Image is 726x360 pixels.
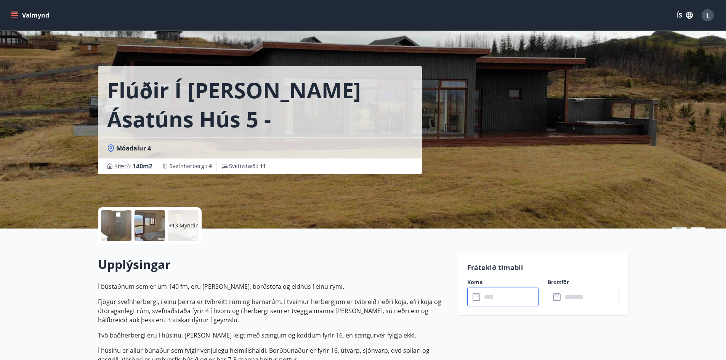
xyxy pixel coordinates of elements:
[260,162,266,170] span: 11
[548,278,619,286] label: Brottför
[699,6,717,24] button: L
[706,11,710,19] span: L
[115,162,152,171] span: Stærð :
[98,256,449,273] h2: Upplýsingar
[673,8,697,22] button: ÍS
[170,162,212,170] span: Svefnherbergi :
[467,262,619,272] p: Frátekið tímabil
[98,297,449,325] p: Fjögur svefnherbergi, í einu þeirra er tvíbreitt rúm og barnarúm. Í tveimur herbergjum er tvíbrei...
[169,222,198,229] p: +13 Myndir
[98,282,449,291] p: Í bústaðnum sem er um 140 fm, eru [PERSON_NAME], borðstofa og eldhús í einu rými.
[467,278,538,286] label: Koma
[107,75,413,133] h1: Flúðir í [PERSON_NAME] Ásatúns hús 5 - [GEOGRAPHIC_DATA] 4
[133,162,152,170] span: 140 m2
[209,162,212,170] span: 4
[229,162,266,170] span: Svefnstæði :
[9,8,52,22] button: menu
[116,144,151,152] span: Móadalur 4
[98,331,449,340] p: Tvö baðherbergi eru í húsinu. [PERSON_NAME] leigt með sængum og koddum fyrir 16, en sængurver fyl...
